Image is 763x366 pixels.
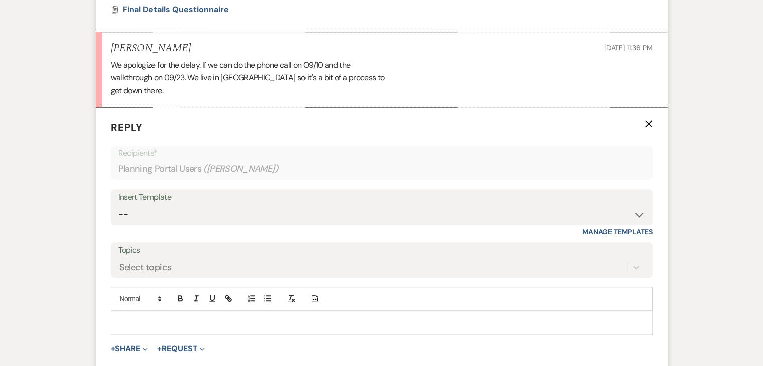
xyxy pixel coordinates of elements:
[123,4,229,15] span: Final Details Questionnaire
[118,190,645,205] div: Insert Template
[157,345,162,353] span: +
[582,227,653,236] a: Manage Templates
[604,43,653,52] span: [DATE] 11:36 PM
[111,345,148,353] button: Share
[157,345,205,353] button: Request
[123,4,231,16] button: Final Details Questionnaire
[111,59,653,97] div: We apologize for the delay. If we can do the phone call on 09/10 and the walkthrough on 09/23. We...
[119,260,172,274] div: Select topics
[118,147,645,160] p: Recipients*
[111,345,115,353] span: +
[111,121,143,134] span: Reply
[203,162,278,176] span: ( [PERSON_NAME] )
[118,243,645,258] label: Topics
[111,42,191,55] h5: [PERSON_NAME]
[118,159,645,179] div: Planning Portal Users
